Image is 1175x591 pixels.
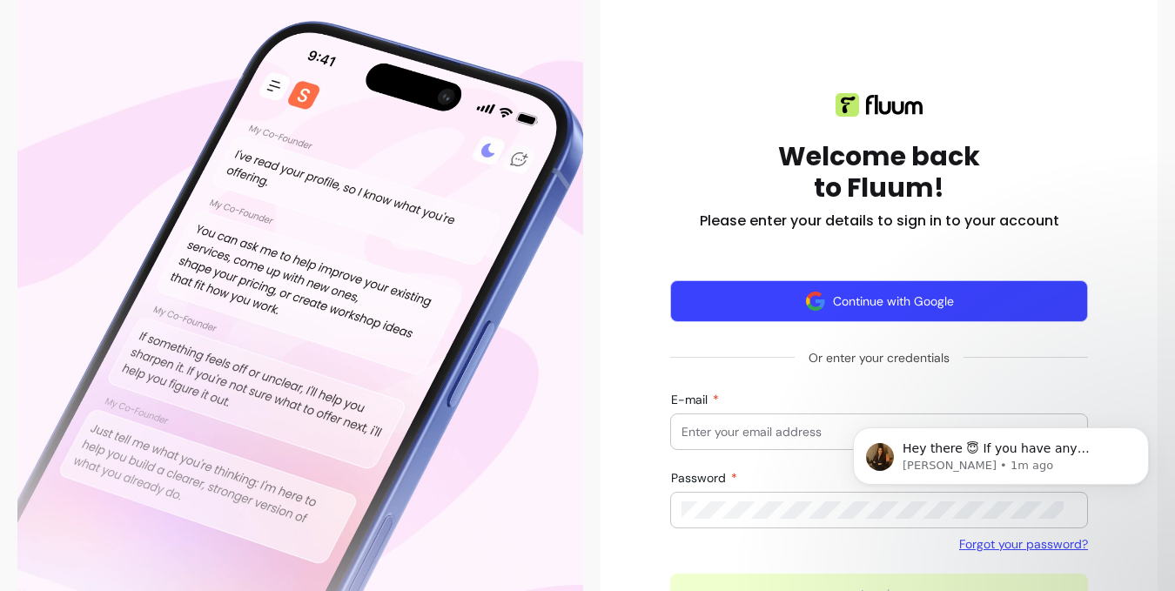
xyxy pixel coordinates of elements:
[778,141,980,204] h1: Welcome back to Fluum!
[827,391,1175,582] iframe: To enrich screen reader interactions, please activate Accessibility in Grammarly extension settings
[681,423,1077,440] input: E-mail
[671,392,711,407] span: E-mail
[805,291,826,312] img: avatar
[700,211,1059,232] h2: Please enter your details to sign in to your account
[836,93,923,117] img: Fluum logo
[670,280,1088,322] button: Continue with Google
[681,501,1064,519] input: Password
[795,342,963,373] span: Or enter your credentials
[671,470,729,486] span: Password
